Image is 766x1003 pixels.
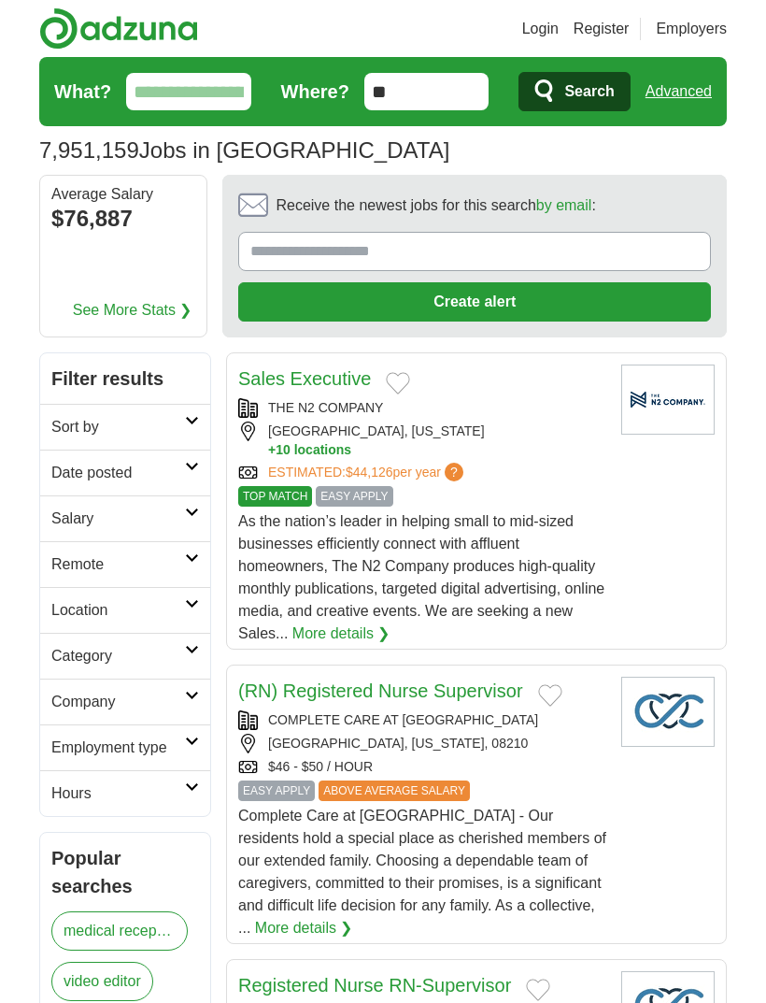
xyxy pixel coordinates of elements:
label: What? [54,78,111,106]
h2: Location [51,599,185,622]
h2: Date posted [51,462,185,484]
a: (RN) Registered Nurse Supervisor [238,681,523,701]
button: Create alert [238,282,711,322]
h2: Employment type [51,737,185,759]
a: Location [40,587,210,633]
a: video editor [51,962,153,1001]
span: 7,951,159 [39,134,139,167]
button: Add to favorite jobs [526,979,550,1001]
img: Company logo [621,365,715,435]
h2: Hours [51,782,185,805]
img: Adzuna logo [39,7,198,50]
h2: Popular searches [51,844,199,900]
a: More details ❯ [255,917,353,939]
span: EASY APPLY [316,486,392,507]
span: Receive the newest jobs for this search : [276,194,595,217]
span: ABOVE AVERAGE SALARY [319,781,470,801]
a: Sort by [40,404,210,450]
a: Salary [40,495,210,541]
span: + [268,441,276,459]
a: Hours [40,770,210,816]
span: ? [445,463,463,481]
span: Search [564,73,614,110]
button: Add to favorite jobs [386,372,410,394]
a: See More Stats ❯ [73,299,192,322]
button: +10 locations [268,441,606,459]
span: $44,126 [346,465,393,480]
div: [GEOGRAPHIC_DATA], [US_STATE], 08210 [238,734,606,753]
label: Where? [281,78,349,106]
a: ESTIMATED:$44,126per year? [268,463,467,482]
div: Average Salary [51,187,195,202]
a: Date posted [40,450,210,495]
h2: Remote [51,553,185,576]
a: Category [40,633,210,679]
h2: Sort by [51,416,185,438]
div: $46 - $50 / HOUR [238,757,606,777]
a: Advanced [645,73,712,110]
div: $76,887 [51,202,195,236]
a: Company [40,679,210,724]
span: EASY APPLY [238,781,315,801]
a: Employment type [40,724,210,770]
div: [GEOGRAPHIC_DATA], [US_STATE] [238,422,606,459]
a: Remote [40,541,210,587]
a: Sales Executive [238,368,371,389]
button: Search [518,72,630,111]
a: Register [574,18,630,40]
a: More details ❯ [292,623,390,645]
h2: Category [51,645,185,667]
a: by email [536,197,592,213]
h1: Jobs in [GEOGRAPHIC_DATA] [39,137,449,163]
a: Registered Nurse RN-Supervisor [238,975,511,996]
span: Complete Care at [GEOGRAPHIC_DATA] - Our residents hold a special place as cherished members of o... [238,808,606,936]
span: As the nation’s leader in helping small to mid-sized businesses efficiently connect with affluent... [238,513,604,641]
div: THE N2 COMPANY [238,398,606,418]
h2: Filter results [40,353,210,404]
button: Add to favorite jobs [538,684,562,707]
span: TOP MATCH [238,486,312,507]
img: Company logo [621,677,715,747]
a: Employers [656,18,727,40]
a: medical receptionist [51,911,188,951]
div: COMPLETE CARE AT [GEOGRAPHIC_DATA] [238,710,606,730]
h2: Salary [51,508,185,530]
h2: Company [51,691,185,713]
a: Login [522,18,559,40]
